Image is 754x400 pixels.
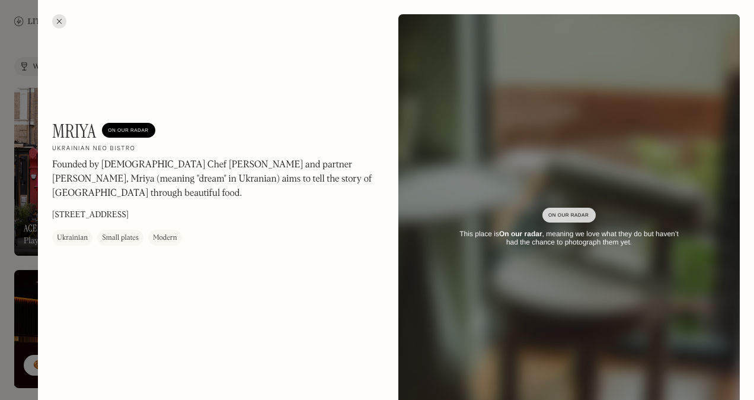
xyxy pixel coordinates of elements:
div: On Our Radar [548,209,590,221]
div: Small plates [102,233,139,245]
div: Ukrainian [57,233,88,245]
strong: On our radar [499,230,542,238]
h1: Mriya [52,120,96,142]
div: This place is , meaning we love what they do but haven’t had the chance to photograph them yet. [453,230,685,247]
h2: Ukrainian neo bistro [52,145,135,154]
div: Modern [153,233,177,245]
p: Founded by [DEMOGRAPHIC_DATA] Chef [PERSON_NAME] and partner [PERSON_NAME], Mriya (meaning "dream... [52,158,372,201]
div: On Our Radar [108,125,149,136]
p: [STREET_ADDRESS] [52,209,129,222]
